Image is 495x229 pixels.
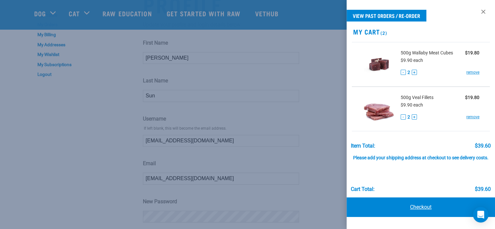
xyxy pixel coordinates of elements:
[466,114,479,120] a: remove
[362,48,396,81] img: Wallaby Meat Cubes
[347,197,495,217] a: Checkout
[347,28,495,36] h2: My Cart
[362,92,396,126] img: Veal Fillets
[466,69,479,75] a: remove
[401,114,406,120] button: -
[401,102,423,107] span: $9.90 each
[407,69,410,76] span: 2
[412,114,417,120] button: +
[474,186,490,192] div: $39.60
[401,94,433,101] span: 500g Veal Fillets
[401,50,453,56] span: 500g Wallaby Meat Cubes
[407,114,410,121] span: 2
[401,70,406,75] button: -
[379,32,387,34] span: (2)
[465,95,479,100] strong: $19.80
[465,50,479,55] strong: $19.80
[351,186,375,192] div: Cart total:
[473,207,488,222] div: Open Intercom Messenger
[351,149,490,161] div: Please add your shipping address at checkout to see delivery costs.
[401,58,423,63] span: $9.90 each
[351,143,375,149] div: Item Total:
[474,143,490,149] div: $39.60
[347,10,426,21] a: View past orders / re-order
[412,70,417,75] button: +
